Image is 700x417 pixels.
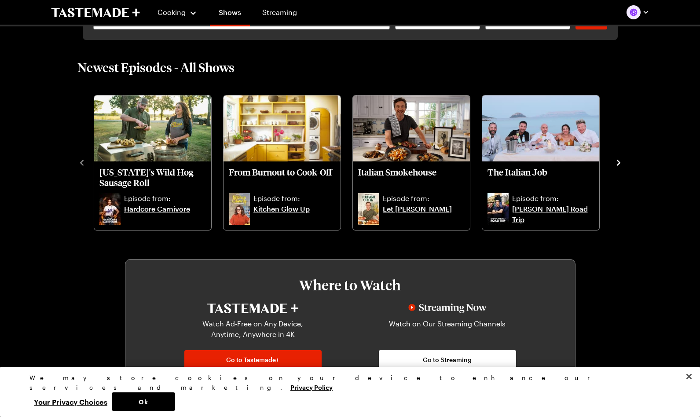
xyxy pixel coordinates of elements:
a: Shows [210,2,250,26]
p: [US_STATE]'s Wild Hog Sausage Roll [99,167,206,188]
a: Italian Smokehouse [358,167,465,191]
div: 2 / 10 [223,93,352,231]
a: Go to Tastemade+ [184,350,322,369]
a: To Tastemade Home Page [51,7,140,18]
a: [PERSON_NAME] Road Trip [512,204,594,225]
div: The Italian Job [482,95,599,230]
p: Episode from: [383,193,465,204]
p: Italian Smokehouse [358,167,465,188]
span: Cooking [158,8,186,16]
div: Oklahoma's Wild Hog Sausage Roll [94,95,211,230]
p: From Burnout to Cook-Off [229,167,335,188]
div: From Burnout to Cook-Off [224,95,341,230]
img: From Burnout to Cook-Off [224,95,341,161]
p: Episode from: [253,193,335,204]
p: Episode from: [512,193,594,204]
button: Close [679,367,699,386]
button: Ok [112,392,175,411]
div: 3 / 10 [352,93,481,231]
div: We may store cookies on your device to enhance our services and marketing. [29,373,663,392]
span: Go to Tastemade+ [226,355,279,364]
a: The Italian Job [487,167,594,191]
img: Oklahoma's Wild Hog Sausage Roll [94,95,211,161]
h3: Where to Watch [152,277,549,293]
img: Profile picture [627,5,641,19]
p: Watch Ad-Free on Any Device, Anytime, Anywhere in 4K [190,318,316,340]
button: Profile picture [627,5,649,19]
img: The Italian Job [482,95,599,161]
div: 1 / 10 [93,93,223,231]
a: Let [PERSON_NAME] [383,204,465,225]
a: More information about your privacy, opens in a new tab [290,383,333,391]
button: navigate to previous item [77,157,86,167]
div: Italian Smokehouse [353,95,470,230]
div: 4 / 10 [481,93,611,231]
img: Tastemade+ [207,304,298,313]
p: Episode from: [124,193,206,204]
p: The Italian Job [487,167,594,188]
a: Kitchen Glow Up [253,204,335,225]
h2: Newest Episodes - All Shows [77,59,235,75]
span: Go to Streaming [423,355,472,364]
img: Italian Smokehouse [353,95,470,161]
a: Oklahoma's Wild Hog Sausage Roll [99,167,206,191]
a: Hardcore Carnivore [124,204,206,225]
img: Streaming [408,304,487,313]
div: Privacy [29,373,663,411]
button: navigate to next item [614,157,623,167]
a: From Burnout to Cook-Off [229,167,335,191]
p: Watch on Our Streaming Channels [384,318,511,340]
button: Cooking [158,2,198,23]
button: Your Privacy Choices [29,392,112,411]
a: Go to Streaming [379,350,516,369]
